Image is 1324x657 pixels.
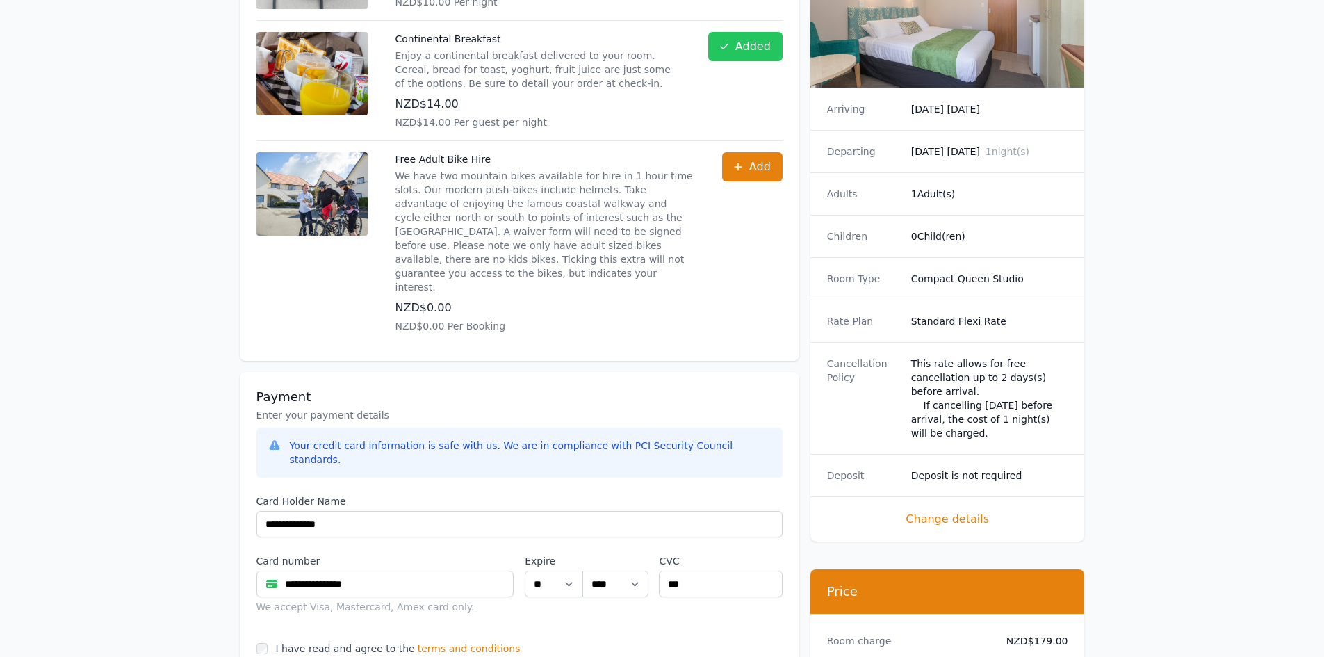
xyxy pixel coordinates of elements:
h3: Payment [256,389,783,405]
span: 1 night(s) [986,146,1029,157]
img: Continental Breakfast [256,32,368,115]
dd: NZD$179.00 [995,634,1068,648]
button: Add [722,152,783,181]
label: CVC [659,554,782,568]
dt: Adults [827,187,900,201]
p: Continental Breakfast [395,32,680,46]
p: Enjoy a continental breakfast delivered to your room. Cereal, bread for toast, yoghurt, fruit jui... [395,49,680,90]
p: Free Adult Bike Hire [395,152,694,166]
dd: 0 Child(ren) [911,229,1068,243]
dt: Children [827,229,900,243]
dd: [DATE] [DATE] [911,145,1068,159]
dd: [DATE] [DATE] [911,102,1068,116]
label: Card number [256,554,514,568]
dd: 1 Adult(s) [911,187,1068,201]
div: We accept Visa, Mastercard, Amex card only. [256,600,514,614]
label: Expire [525,554,582,568]
button: Added [708,32,783,61]
p: Enter your payment details [256,408,783,422]
p: NZD$0.00 [395,300,694,316]
span: Change details [827,511,1068,528]
dt: Departing [827,145,900,159]
span: terms and conditions [418,642,521,656]
dt: Room Type [827,272,900,286]
img: Free Adult Bike Hire [256,152,368,236]
dt: Room charge [827,634,984,648]
dd: Standard Flexi Rate [911,314,1068,328]
div: Your credit card information is safe with us. We are in compliance with PCI Security Council stan... [290,439,771,467]
span: Add [749,159,771,175]
p: NZD$0.00 Per Booking [395,319,694,333]
p: NZD$14.00 Per guest per night [395,115,680,129]
dt: Arriving [827,102,900,116]
label: I have read and agree to the [276,643,415,654]
label: . [582,554,648,568]
p: We have two mountain bikes available for hire in 1 hour time slots. Our modern push-bikes include... [395,169,694,294]
dd: Deposit is not required [911,469,1068,482]
span: Added [735,38,771,55]
p: NZD$14.00 [395,96,680,113]
dt: Deposit [827,469,900,482]
label: Card Holder Name [256,494,783,508]
dt: Cancellation Policy [827,357,900,440]
dt: Rate Plan [827,314,900,328]
dd: Compact Queen Studio [911,272,1068,286]
div: This rate allows for free cancellation up to 2 days(s) before arrival. If cancelling [DATE] befor... [911,357,1068,440]
h3: Price [827,583,1068,600]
